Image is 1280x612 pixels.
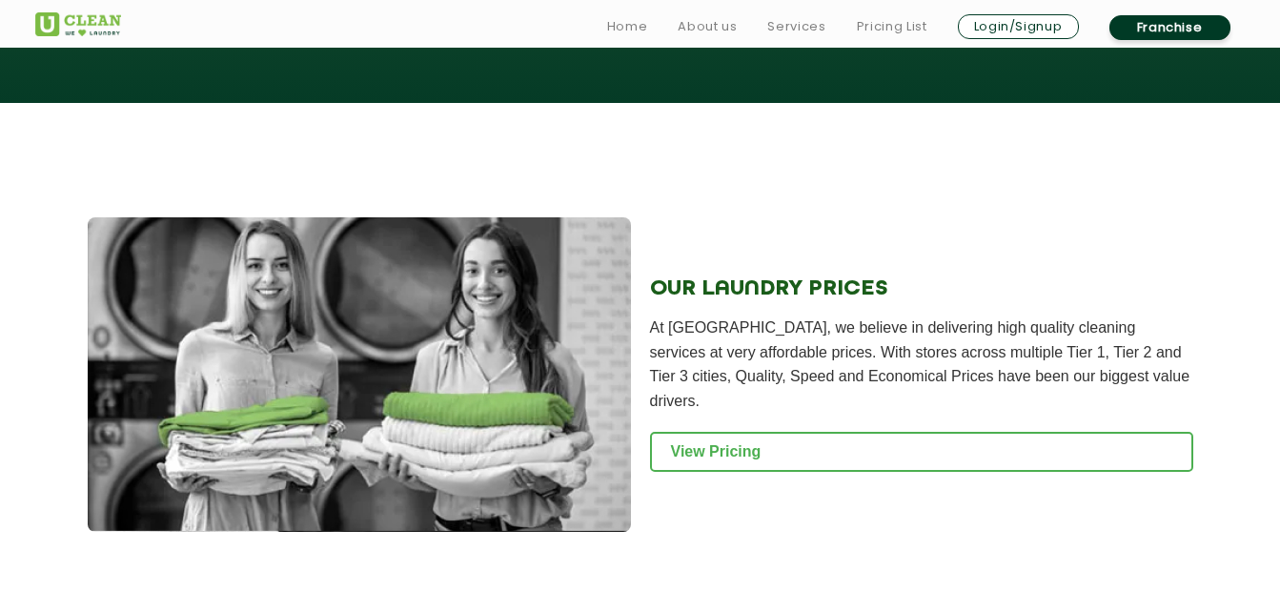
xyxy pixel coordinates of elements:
[88,217,631,532] img: Laundry Service
[767,15,825,38] a: Services
[678,15,737,38] a: About us
[35,12,121,36] img: UClean Laundry and Dry Cleaning
[650,276,1193,301] h2: OUR LAUNDRY PRICES
[857,15,927,38] a: Pricing List
[650,432,1193,472] a: View Pricing
[650,316,1193,413] p: At [GEOGRAPHIC_DATA], we believe in delivering high quality cleaning services at very affordable ...
[607,15,648,38] a: Home
[958,14,1079,39] a: Login/Signup
[1109,15,1230,40] a: Franchise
